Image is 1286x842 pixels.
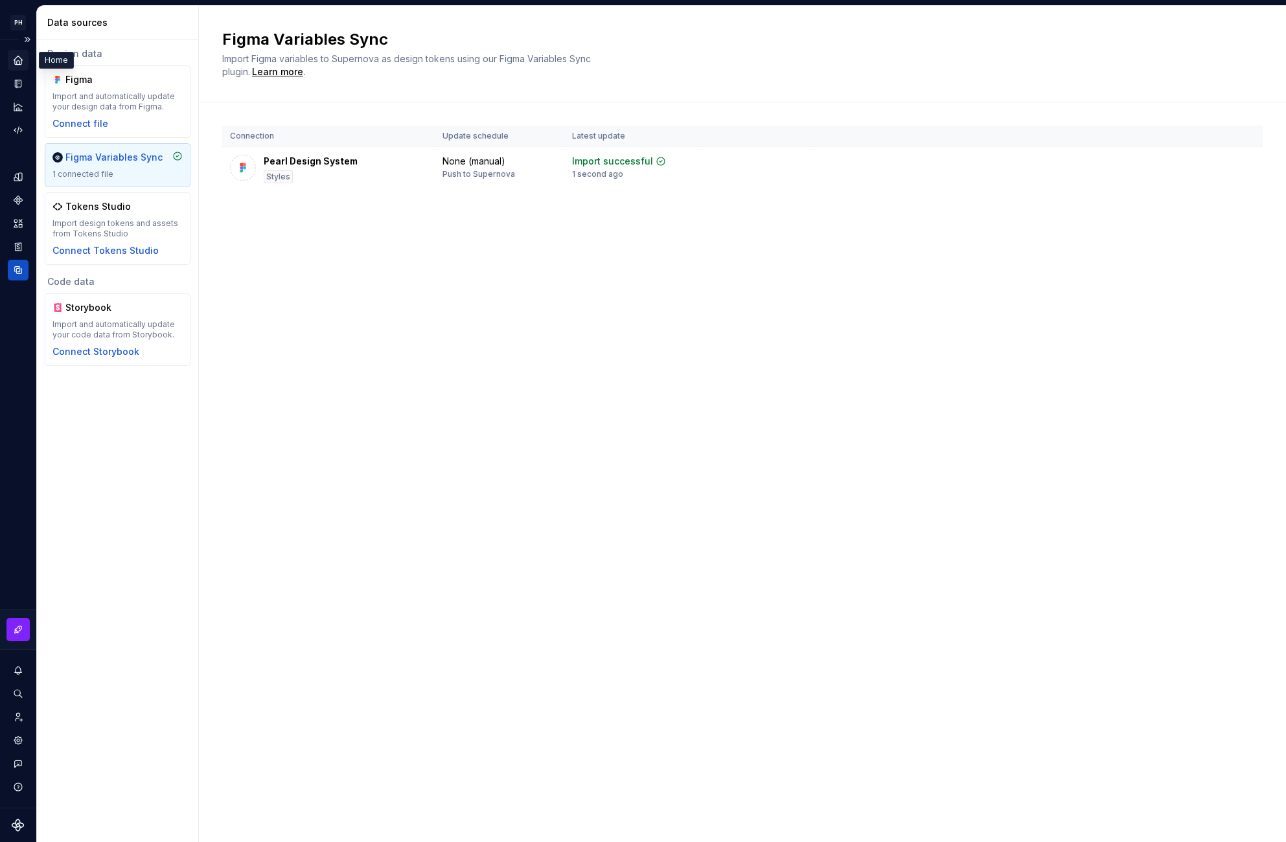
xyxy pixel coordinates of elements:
[45,192,190,265] a: Tokens StudioImport design tokens and assets from Tokens StudioConnect Tokens Studio
[8,236,29,257] a: Storybook stories
[52,117,108,130] button: Connect file
[442,155,505,168] div: None (manual)
[12,819,25,832] svg: Supernova Logo
[45,293,190,366] a: StorybookImport and automatically update your code data from Storybook.Connect Storybook
[10,15,26,30] div: PH
[264,170,293,183] div: Styles
[52,169,183,179] div: 1 connected file
[8,120,29,141] a: Code automation
[52,244,159,257] button: Connect Tokens Studio
[8,166,29,187] a: Design tokens
[45,65,190,138] a: FigmaImport and automatically update your design data from Figma.Connect file
[45,143,190,187] a: Figma Variables Sync1 connected file
[65,151,163,164] div: Figma Variables Sync
[52,91,183,112] div: Import and automatically update your design data from Figma.
[222,29,1247,50] h2: Figma Variables Sync
[8,753,29,774] button: Contact support
[45,47,190,60] div: Design data
[264,155,358,168] div: Pearl Design System
[442,169,515,179] div: Push to Supernova
[250,67,305,77] span: .
[222,126,435,147] th: Connection
[18,30,36,49] button: Expand sidebar
[47,16,193,29] div: Data sources
[8,50,29,71] a: Home
[8,730,29,751] a: Settings
[39,52,74,69] div: Home
[8,73,29,94] a: Documentation
[3,8,34,36] button: PH
[65,301,128,314] div: Storybook
[572,155,653,168] div: Import successful
[65,200,131,213] div: Tokens Studio
[52,218,183,239] div: Import design tokens and assets from Tokens Studio
[8,683,29,704] button: Search ⌘K
[222,53,593,77] span: Import Figma variables to Supernova as design tokens using our Figma Variables Sync plugin.
[572,169,623,179] div: 1 second ago
[564,126,699,147] th: Latest update
[65,73,128,86] div: Figma
[52,319,183,340] div: Import and automatically update your code data from Storybook.
[8,190,29,210] a: Components
[8,97,29,117] a: Analytics
[8,660,29,681] button: Notifications
[435,126,564,147] th: Update schedule
[8,213,29,234] a: Assets
[52,345,139,358] button: Connect Storybook
[8,260,29,280] a: Data sources
[45,275,190,288] div: Code data
[252,65,303,78] a: Learn more
[8,707,29,727] a: Invite team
